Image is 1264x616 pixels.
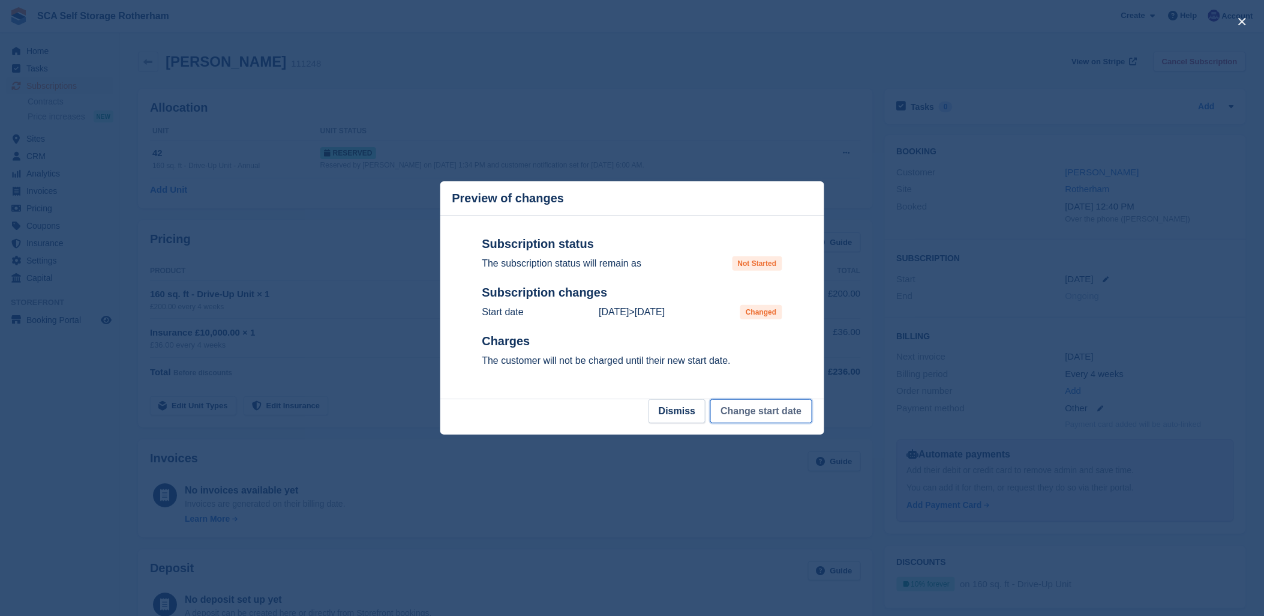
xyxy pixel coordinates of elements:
span: Changed [740,305,782,319]
p: Start date [482,305,524,319]
time: 2025-10-12 23:00:00 UTC [635,307,665,317]
button: Dismiss [648,399,705,423]
time: 2025-10-31 01:00:00 UTC [599,307,629,317]
p: The customer will not be charged until their new start date. [482,354,782,368]
span: Not Started [732,256,782,271]
button: close [1233,12,1252,31]
h2: Charges [482,334,782,349]
p: Preview of changes [452,192,565,205]
button: Change start date [710,399,812,423]
p: The subscription status will remain as [482,256,642,271]
h2: Subscription changes [482,285,782,300]
h2: Subscription status [482,237,782,252]
p: > [599,305,665,319]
